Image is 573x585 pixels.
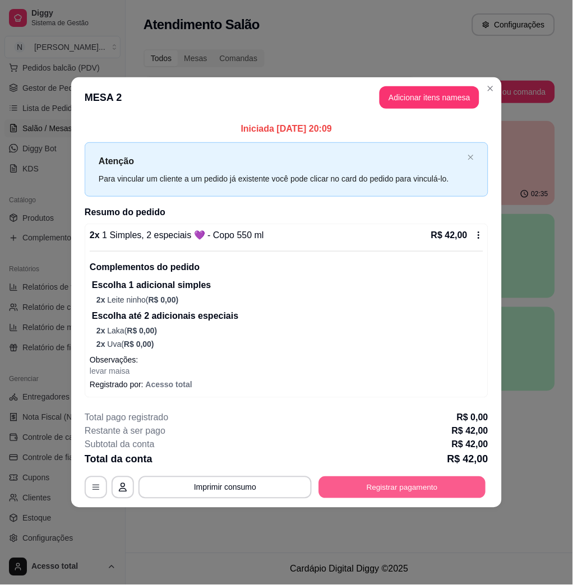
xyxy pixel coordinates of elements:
[447,452,488,467] p: R$ 42,00
[452,425,488,438] p: R$ 42,00
[482,80,500,97] button: Close
[90,229,264,242] p: 2 x
[90,355,483,366] p: Observações:
[96,294,483,305] p: Leite ninho (
[99,154,463,168] p: Atenção
[92,310,483,323] p: Escolha até 2 adicionais especiais
[99,173,463,185] div: Para vincular um cliente a um pedido já existente você pode clicar no card do pedido para vinculá...
[85,122,488,136] p: Iniciada [DATE] 20:09
[71,77,502,118] header: MESA 2
[96,340,107,349] span: 2 x
[85,452,153,467] p: Total da conta
[96,339,483,350] p: Uva (
[85,206,488,219] h2: Resumo do pedido
[319,477,486,499] button: Registrar pagamento
[90,379,483,391] p: Registrado por:
[85,425,165,438] p: Restante à ser pago
[124,340,154,349] span: R$ 0,00 )
[90,261,483,274] p: Complementos do pedido
[431,229,468,242] p: R$ 42,00
[96,327,107,336] span: 2 x
[96,326,483,337] p: Laka (
[468,154,474,161] button: close
[149,295,179,304] span: R$ 0,00 )
[127,327,158,336] span: R$ 0,00 )
[85,411,168,425] p: Total pago registrado
[146,380,192,389] span: Acesso total
[138,476,312,499] button: Imprimir consumo
[85,438,155,452] p: Subtotal da conta
[100,230,264,240] span: 1 Simples, 2 especiais 💜 - Copo 550 ml
[96,295,107,304] span: 2 x
[90,366,483,377] p: levar maisa
[380,86,479,109] button: Adicionar itens namesa
[452,438,488,452] p: R$ 42,00
[457,411,488,425] p: R$ 0,00
[92,278,483,292] p: Escolha 1 adicional simples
